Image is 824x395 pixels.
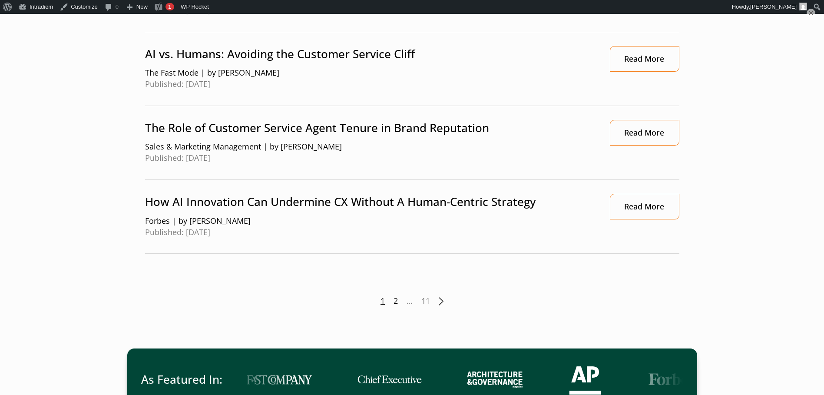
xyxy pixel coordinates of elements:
[407,295,413,307] span: …
[610,194,679,219] a: Link opens in a new window
[668,367,733,392] img: Contact Center Automation Contact Center Pipeline Logo
[145,141,592,153] span: Sales & Marketing Management | by [PERSON_NAME]
[141,372,222,388] span: As Featured In:
[145,216,592,227] span: Forbes | by [PERSON_NAME]
[145,227,592,238] span: Published: [DATE]
[145,295,679,307] nav: Posts pagination
[574,368,623,392] img: Contact Center Automation Customer Think Logo
[610,46,679,72] a: Link opens in a new window
[145,79,592,90] span: Published: [DATE]
[145,194,592,210] p: How AI Innovation Can Undermine CX Without A Human-Centric Strategy
[145,120,592,136] p: The Role of Customer Service Agent Tenure in Brand Reputation
[439,297,443,305] a: Next
[145,46,592,62] p: AI vs. Humans: Avoiding the Customer Service Cliff
[400,365,435,395] img: Contact Center Automation AP Logo
[394,295,398,307] a: 2
[381,295,385,307] span: 1
[421,295,430,307] a: 11
[610,120,679,146] a: Link opens in a new window
[807,9,815,17] button: ×
[145,153,592,164] span: Published: [DATE]
[300,372,355,388] img: Contact Center Automation Architecture Governance Logo
[480,372,529,387] img: Contact Center Automation Forbes Logo
[189,375,255,385] img: Contact Center Automation Chief Executive Logo
[145,67,592,79] span: The Fast Mode | by [PERSON_NAME]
